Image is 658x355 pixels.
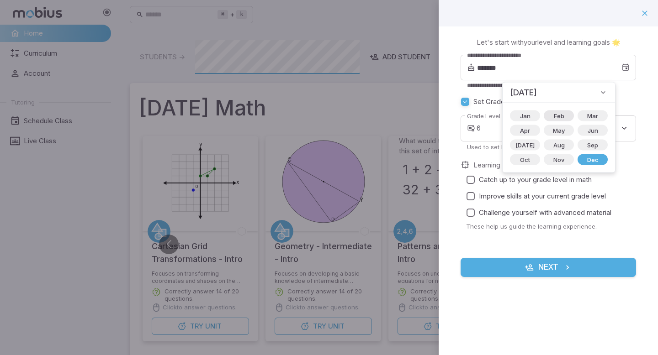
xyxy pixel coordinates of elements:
span: Catch up to your grade level in math [479,175,592,185]
span: Feb [548,111,570,120]
div: Jun [578,125,608,136]
span: Oct [515,155,536,164]
span: Dec [582,155,604,164]
div: Sep [578,140,608,151]
span: Improve skills at your current grade level [479,191,606,201]
span: Apr [515,126,536,135]
div: Dec [578,154,608,165]
button: Next [461,258,636,277]
span: [DATE] [510,86,537,99]
div: 6 [477,115,636,141]
span: Nov [548,155,570,164]
div: Oct [510,154,540,165]
div: Apr [510,125,540,136]
span: Mar [582,111,604,120]
div: Mar [578,110,608,121]
span: Jan [515,111,536,120]
label: Grade Level [467,112,500,120]
span: Set Grade Manually [473,97,534,107]
p: These help us guide the learning experience. [466,222,636,230]
span: Challenge yourself with advanced material [479,208,611,218]
div: May [544,125,574,136]
div: Jan [510,110,540,121]
div: Feb [544,110,574,121]
div: Aug [544,140,574,151]
label: Learning Goals [473,160,520,170]
div: [DATE] [510,140,540,151]
p: Used to set lesson and tournament levels. [467,143,630,151]
span: [DATE] [510,141,540,150]
div: Nov [544,154,574,165]
span: May [547,126,570,135]
p: Let's start with your level and learning goals 🌟 [477,37,621,47]
span: Aug [548,141,570,150]
span: Jun [582,126,604,135]
span: Sep [582,141,604,150]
